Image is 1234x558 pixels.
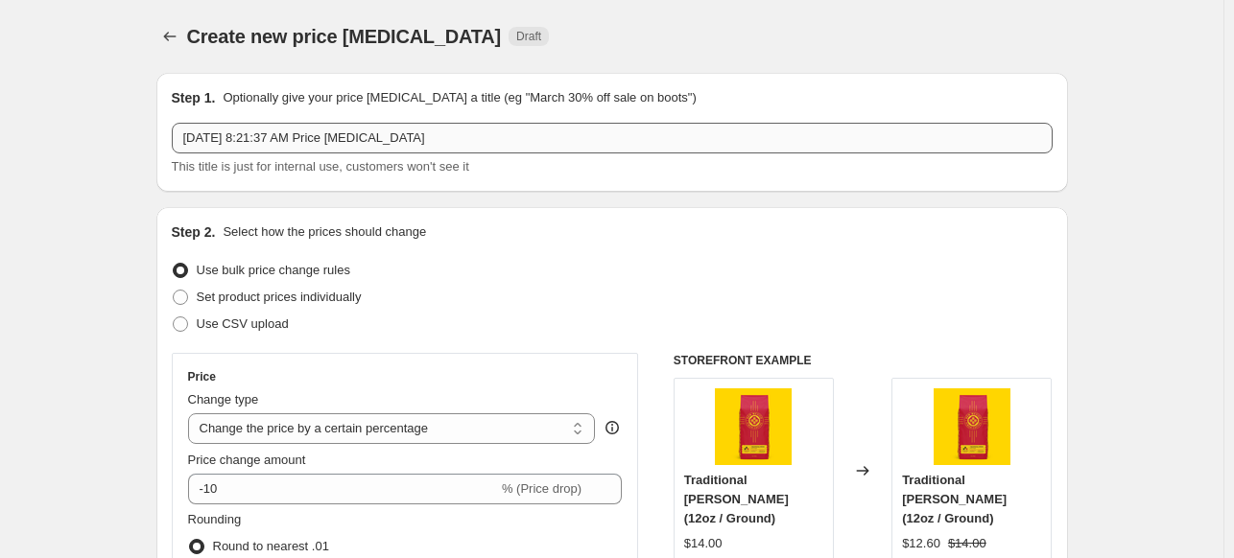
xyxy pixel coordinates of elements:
[188,392,259,407] span: Change type
[502,481,581,496] span: % (Price drop)
[172,88,216,107] h2: Step 1.
[188,453,306,467] span: Price change amount
[603,418,622,437] div: help
[902,534,940,553] div: $12.60
[172,222,216,242] h2: Step 2.
[902,473,1007,525] span: Traditional [PERSON_NAME] (12oz / Ground)
[223,88,696,107] p: Optionally give your price [MEDICAL_DATA] a title (eg "March 30% off sale on boots")
[188,512,242,526] span: Rounding
[684,473,789,525] span: Traditional [PERSON_NAME] (12oz / Ground)
[213,539,329,553] span: Round to nearest .01
[188,474,498,504] input: -15
[684,534,723,553] div: $14.00
[948,534,986,553] strike: $14.00
[223,222,426,242] p: Select how the prices should change
[197,263,350,277] span: Use bulk price change rules
[156,23,183,50] button: Price change jobs
[197,290,362,304] span: Set product prices individually
[516,29,541,44] span: Draft
[172,123,1053,153] input: 30% off holiday sale
[197,316,289,331] span: Use CSV upload
[188,369,216,384] h3: Price
[187,26,502,47] span: Create new price [MEDICAL_DATA]
[674,353,1053,368] h6: STOREFRONT EXAMPLE
[715,388,792,465] img: NMPC_12oz_TradPin_clrbk_a423f745-0da4-4b7e-8163-91f2d241e94a_80x.png
[172,159,469,174] span: This title is just for internal use, customers won't see it
[934,388,1010,465] img: NMPC_12oz_TradPin_clrbk_a423f745-0da4-4b7e-8163-91f2d241e94a_80x.png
